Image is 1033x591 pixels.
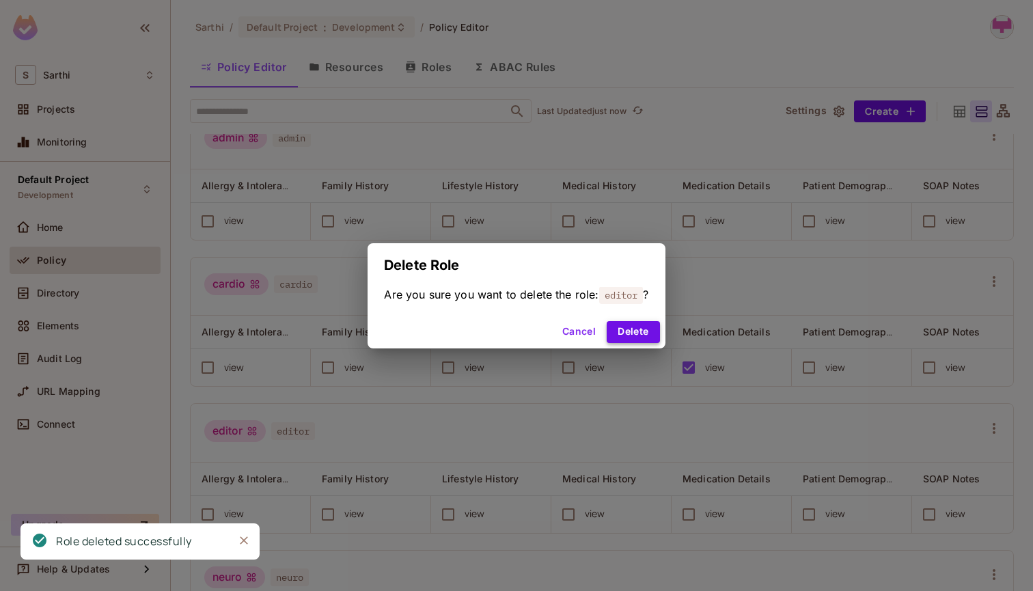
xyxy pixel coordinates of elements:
[368,243,665,287] h2: Delete Role
[56,533,192,550] div: Role deleted successfully
[607,321,659,343] button: Delete
[557,321,601,343] button: Cancel
[599,286,644,304] span: editor
[384,287,648,302] span: Are you sure you want to delete the role: ?
[234,530,254,551] button: Close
